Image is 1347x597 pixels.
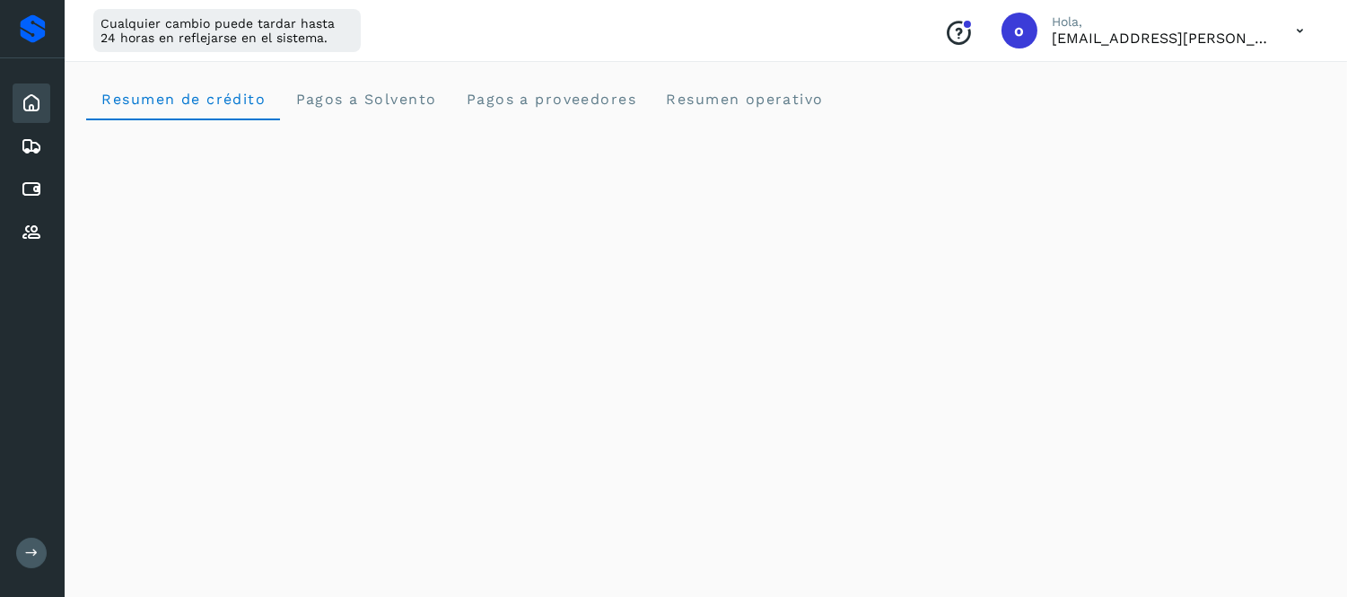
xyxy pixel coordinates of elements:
[465,91,636,108] span: Pagos a proveedores
[13,213,50,252] div: Proveedores
[665,91,824,108] span: Resumen operativo
[294,91,436,108] span: Pagos a Solvento
[13,127,50,166] div: Embarques
[1052,14,1267,30] p: Hola,
[101,91,266,108] span: Resumen de crédito
[93,9,361,52] div: Cualquier cambio puede tardar hasta 24 horas en reflejarse en el sistema.
[13,83,50,123] div: Inicio
[13,170,50,209] div: Cuentas por pagar
[1052,30,1267,47] p: ops.lozano@solvento.mx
